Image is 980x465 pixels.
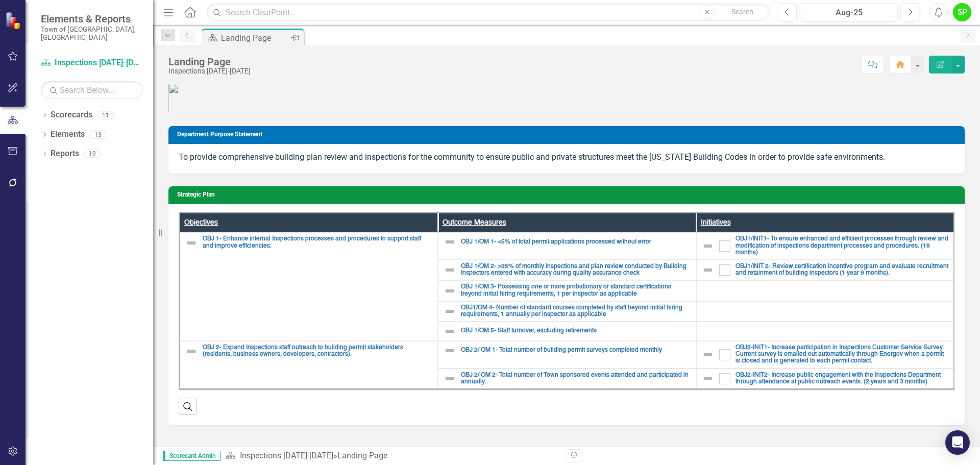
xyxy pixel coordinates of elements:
[179,152,954,163] p: To provide comprehensive building plan review and inspections for the community to ensure public ...
[702,240,714,252] img: Not Defined
[177,191,960,198] h3: Strategic Plan
[41,25,143,42] small: Town of [GEOGRAPHIC_DATA], [GEOGRAPHIC_DATA]
[800,3,898,21] button: Aug-25
[41,57,143,69] a: Inspections [DATE]-[DATE]
[953,3,971,21] button: SP
[444,373,456,385] img: Not Defined
[168,56,251,67] div: Landing Page
[736,345,949,365] a: OBJ2-INIT1- Increase participation in Inspections Customer Service Survey. Current survey is emai...
[696,341,954,369] td: Double-Click to Edit Right Click for Context Menu
[438,260,696,280] td: Double-Click to Edit Right Click for Context Menu
[702,264,714,276] img: Not Defined
[461,263,691,277] a: OBJ 1/OM 2- >95% of monthly inspections and plan review conducted by Building Inspectors entered ...
[97,111,114,119] div: 11
[461,372,691,385] a: OBJ 2/ OM 2- Total number of Town sponsored events attended and participated in annually.
[84,150,101,158] div: 19
[41,81,143,99] input: Search Below...
[461,347,691,354] a: OBJ 2/ OM 1- Total number of building permit surveys completed monthly
[702,373,714,385] img: Not Defined
[444,285,456,297] img: Not Defined
[51,129,85,140] a: Elements
[41,13,143,25] span: Elements & Reports
[51,109,92,121] a: Scorecards
[736,236,949,256] a: OBJ1/INIT1- To ensure enhanced and efficient processes through review and modification of inspect...
[461,284,691,297] a: OBJ 1/OM 3- Possessing one or more probationary or standard certifications beyond initial hiring ...
[702,349,714,361] img: Not Defined
[203,236,432,249] a: OBJ 1- Enhance internal Inspections processes and procedures to support staff and improve efficie...
[207,4,770,21] input: Search ClearPoint...
[444,305,456,317] img: Not Defined
[438,232,696,260] td: Double-Click to Edit Right Click for Context Menu
[444,325,456,337] img: Not Defined
[5,12,23,30] img: ClearPoint Strategy
[177,131,960,138] h3: Department Purpose Statement
[444,264,456,276] img: Not Defined
[731,8,753,16] span: Search
[461,239,691,246] a: OBJ 1/OM 1- <5% of total permit applications processed without error
[444,236,456,248] img: Not Defined
[438,301,696,322] td: Double-Click to Edit Right Click for Context Menu
[168,84,260,112] img: output-onlinepngtools%20(4).png
[221,32,288,44] div: Landing Page
[696,232,954,260] td: Double-Click to Edit Right Click for Context Menu
[803,7,894,19] div: Aug-25
[180,232,438,341] td: Double-Click to Edit Right Click for Context Menu
[736,263,949,277] a: OBJ1/INIT 2- Review certification incentive program and evaluate recruitment and retainment of bu...
[163,451,220,461] span: Scorecard Admin
[168,67,251,75] div: Inspections [DATE]-[DATE]
[461,305,691,318] a: OBJ1/OM 4- Number of standard courses completed by staff beyond initial hiring requirements, 1 an...
[240,451,333,460] a: Inspections [DATE]-[DATE]
[438,322,696,341] td: Double-Click to Edit Right Click for Context Menu
[438,341,696,369] td: Double-Click to Edit Right Click for Context Menu
[438,369,696,389] td: Double-Click to Edit Right Click for Context Menu
[696,260,954,280] td: Double-Click to Edit Right Click for Context Menu
[945,430,970,455] div: Open Intercom Messenger
[438,280,696,301] td: Double-Click to Edit Right Click for Context Menu
[185,345,198,357] img: Not Defined
[696,369,954,389] td: Double-Click to Edit Right Click for Context Menu
[736,372,949,385] a: OBJ2-INIT2- Increase public engagement with the Inspections Department through attendance at publ...
[51,148,79,160] a: Reports
[461,328,691,334] a: OBJ 1/OM 5- Staff turnover, excluding retirements
[90,130,106,139] div: 13
[180,341,438,389] td: Double-Click to Edit Right Click for Context Menu
[226,450,559,462] div: »
[717,5,768,19] button: Search
[444,345,456,357] img: Not Defined
[337,451,387,460] div: Landing Page
[203,345,432,358] a: OBJ 2- Expand Inspections staff outreach to building permit stakeholders (residents, business own...
[185,237,198,249] img: Not Defined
